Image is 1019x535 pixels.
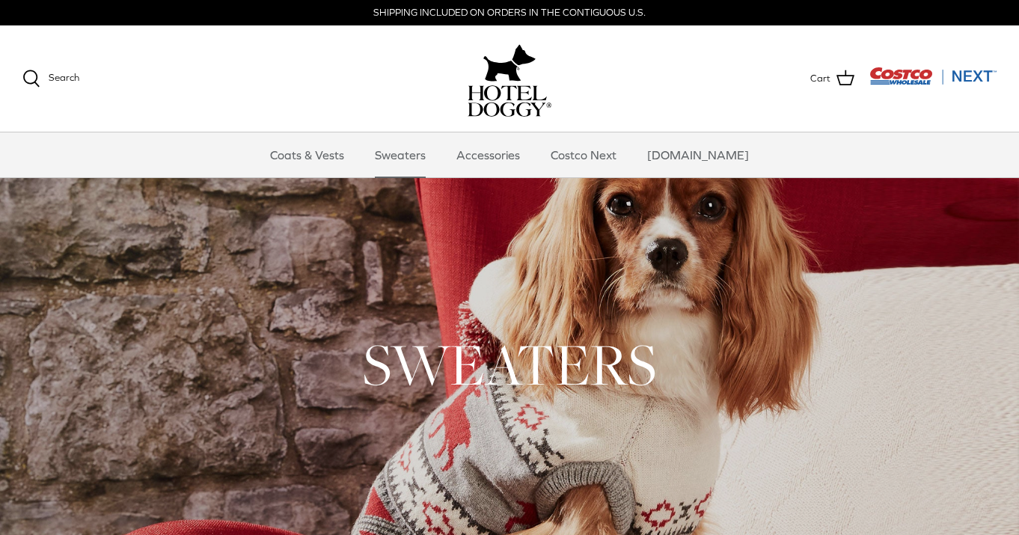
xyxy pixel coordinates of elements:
a: Search [22,70,79,88]
img: hoteldoggycom [468,85,551,117]
a: Coats & Vests [257,132,358,177]
img: hoteldoggy.com [483,40,536,85]
a: Sweaters [361,132,439,177]
a: Costco Next [537,132,630,177]
h1: SWEATERS [22,328,997,401]
span: Cart [810,71,830,87]
span: Search [49,72,79,83]
img: Costco Next [869,67,997,85]
a: Cart [810,69,854,88]
a: Visit Costco Next [869,76,997,88]
a: Accessories [443,132,533,177]
a: [DOMAIN_NAME] [634,132,762,177]
a: hoteldoggy.com hoteldoggycom [468,40,551,117]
